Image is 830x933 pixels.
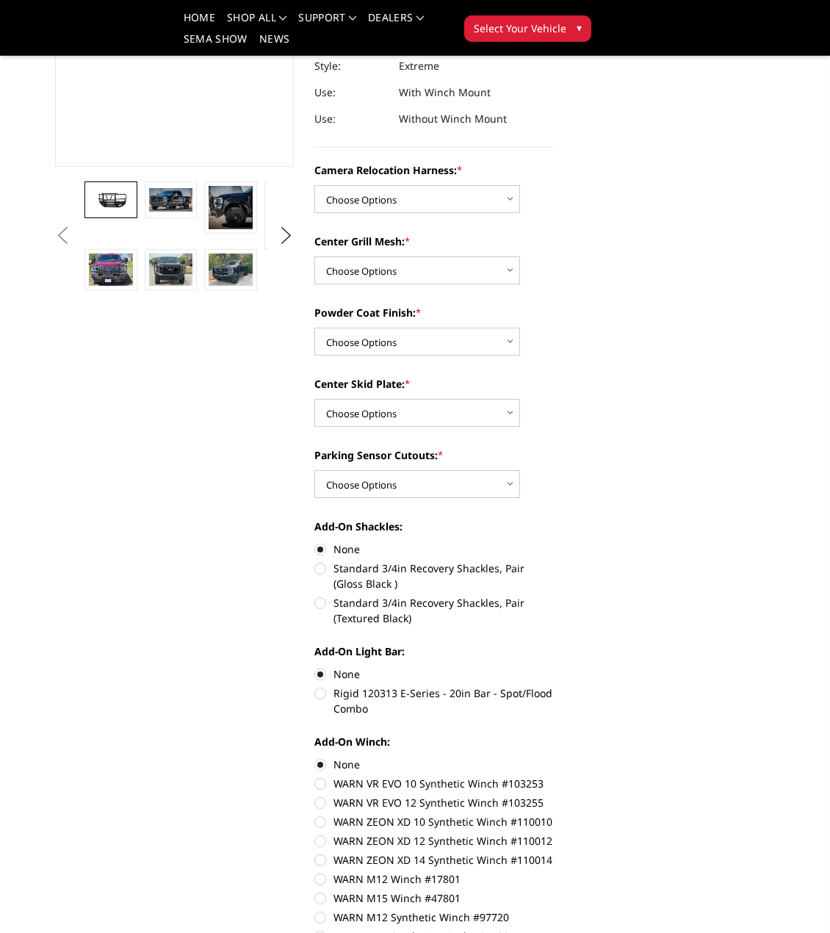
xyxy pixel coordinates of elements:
label: WARN VR EVO 10 Synthetic Winch #103253 [314,776,553,791]
label: None [314,666,553,682]
label: None [314,541,553,557]
img: 2023-2025 Ford F250-350 - T2 Series - Extreme Front Bumper (receiver or winch) [89,253,133,287]
button: Next [275,225,297,247]
dd: Without Winch Mount [399,106,507,132]
label: WARN ZEON XD 14 Synthetic Winch #110014 [314,852,553,868]
dt: Use: [314,79,388,106]
label: Add-On Winch: [314,734,553,749]
label: WARN VR EVO 12 Synthetic Winch #103255 [314,795,553,810]
label: WARN M12 Winch #17801 [314,871,553,887]
span: Select Your Vehicle [474,21,566,36]
label: WARN ZEON XD 12 Synthetic Winch #110012 [314,833,553,849]
img: 2023-2025 Ford F250-350 - T2 Series - Extreme Front Bumper (receiver or winch) [89,187,133,212]
label: None [314,757,553,772]
label: Center Skid Plate: [314,376,553,392]
label: Camera Relocation Harness: [314,162,553,178]
label: WARN M15 Winch #47801 [314,890,553,906]
a: SEMA Show [184,34,248,55]
iframe: Chat Widget [757,862,830,933]
label: Powder Coat Finish: [314,305,553,320]
a: Home [184,12,215,34]
img: 2023-2025 Ford F250-350 - T2 Series - Extreme Front Bumper (receiver or winch) [209,186,253,229]
label: Standard 3/4in Recovery Shackles, Pair (Textured Black) [314,595,553,626]
a: News [259,34,289,55]
a: shop all [227,12,286,34]
label: Standard 3/4in Recovery Shackles, Pair (Gloss Black ) [314,561,553,591]
label: WARN ZEON XD 10 Synthetic Winch #110010 [314,814,553,829]
dd: Extreme [399,53,439,79]
dt: Style: [314,53,388,79]
img: 2023-2025 Ford F250-350 - T2 Series - Extreme Front Bumper (receiver or winch) [209,253,253,287]
label: Rigid 120313 E-Series - 20in Bar - Spot/Flood Combo [314,685,553,716]
button: Select Your Vehicle [464,15,591,42]
a: Dealers [368,12,424,34]
label: Add-On Shackles: [314,519,553,534]
a: Support [298,12,356,34]
dt: Use: [314,106,388,132]
img: 2023-2025 Ford F250-350 - T2 Series - Extreme Front Bumper (receiver or winch) [149,188,193,212]
button: Previous [51,225,73,247]
label: Parking Sensor Cutouts: [314,447,553,463]
label: Center Grill Mesh: [314,234,553,249]
label: WARN M12 Synthetic Winch #97720 [314,909,553,925]
span: ▾ [577,20,582,35]
label: Add-On Light Bar: [314,644,553,659]
dd: With Winch Mount [399,79,491,106]
img: 2023-2025 Ford F250-350 - T2 Series - Extreme Front Bumper (receiver or winch) [149,253,193,287]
